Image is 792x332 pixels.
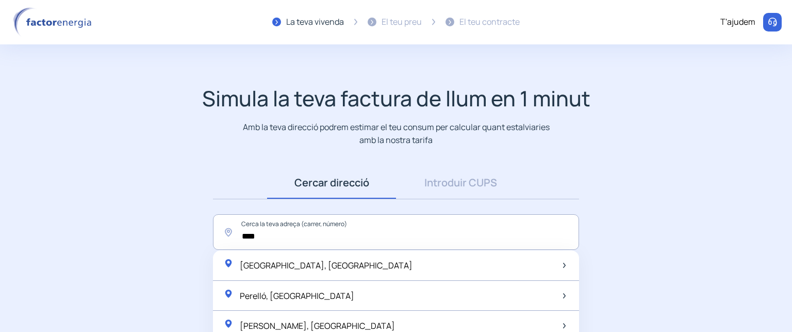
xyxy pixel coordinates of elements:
[267,167,396,199] a: Cercar direcció
[223,289,234,299] img: location-pin-green.svg
[563,323,566,328] img: arrow-next-item.svg
[286,15,344,29] div: La teva vivenda
[720,15,755,29] div: T'ajudem
[563,263,566,268] img: arrow-next-item.svg
[767,17,778,27] img: llamar
[240,260,412,271] span: [GEOGRAPHIC_DATA], [GEOGRAPHIC_DATA]
[223,258,234,268] img: location-pin-green.svg
[10,7,98,37] img: logo factor
[240,290,354,302] span: Perelló, [GEOGRAPHIC_DATA]
[563,293,566,298] img: arrow-next-item.svg
[382,15,422,29] div: El teu preu
[241,121,552,146] p: Amb la teva direcció podrem estimar el teu consum per calcular quant estalviaries amb la nostra t...
[223,319,234,329] img: location-pin-green.svg
[240,320,395,331] span: [PERSON_NAME], [GEOGRAPHIC_DATA]
[459,15,520,29] div: El teu contracte
[202,86,590,111] h1: Simula la teva factura de llum en 1 minut
[396,167,525,199] a: Introduir CUPS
